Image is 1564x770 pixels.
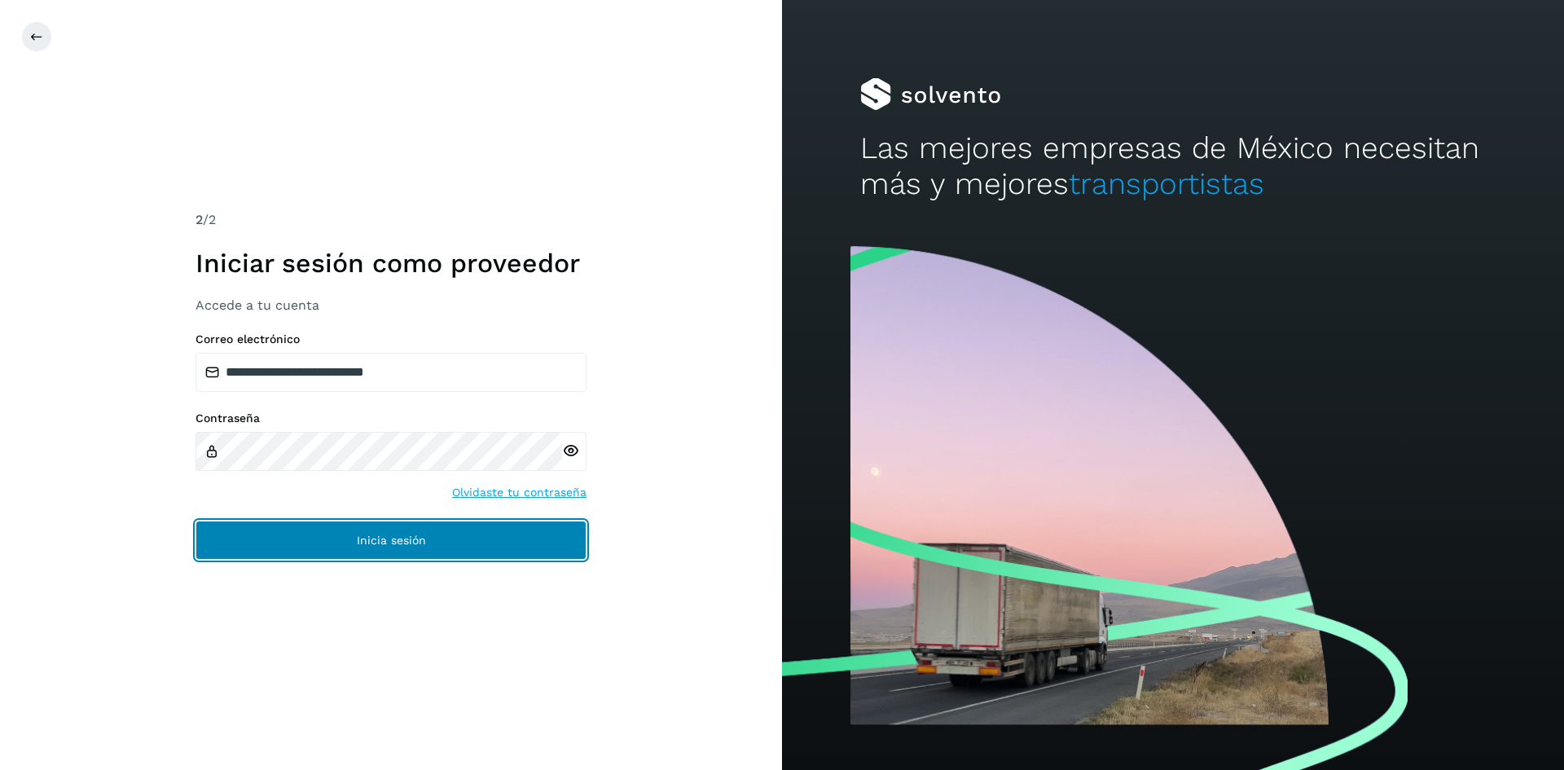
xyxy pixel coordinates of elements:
span: transportistas [1069,166,1264,201]
h1: Iniciar sesión como proveedor [195,248,586,279]
label: Correo electrónico [195,332,586,346]
button: Inicia sesión [195,521,586,560]
div: /2 [195,210,586,230]
span: 2 [195,212,203,227]
span: Inicia sesión [357,535,426,546]
h2: Las mejores empresas de México necesitan más y mejores [860,130,1486,203]
a: Olvidaste tu contraseña [452,484,586,501]
label: Contraseña [195,411,586,425]
h3: Accede a tu cuenta [195,297,586,313]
